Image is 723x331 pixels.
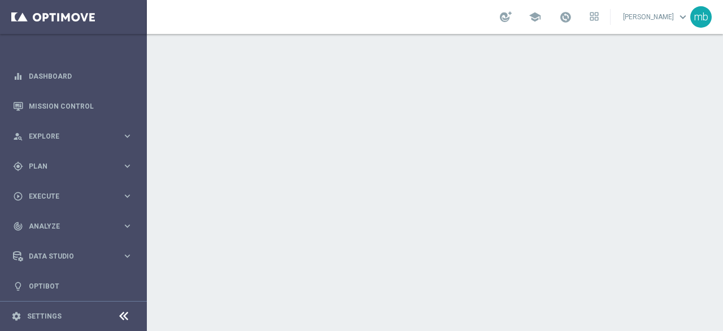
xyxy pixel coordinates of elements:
button: person_search Explore keyboard_arrow_right [12,132,133,141]
i: gps_fixed [13,161,23,171]
i: keyboard_arrow_right [122,221,133,231]
button: track_changes Analyze keyboard_arrow_right [12,222,133,231]
span: Analyze [29,223,122,230]
div: mb [690,6,712,28]
span: Data Studio [29,253,122,260]
button: equalizer Dashboard [12,72,133,81]
button: gps_fixed Plan keyboard_arrow_right [12,162,133,171]
div: Mission Control [13,91,133,121]
div: Optibot [13,271,133,301]
div: Analyze [13,221,122,231]
i: person_search [13,131,23,141]
button: lightbulb Optibot [12,282,133,291]
div: Execute [13,191,122,201]
span: Plan [29,163,122,170]
i: keyboard_arrow_right [122,161,133,171]
button: Mission Control [12,102,133,111]
div: Data Studio [13,251,122,261]
i: keyboard_arrow_right [122,251,133,261]
div: Dashboard [13,61,133,91]
i: lightbulb [13,281,23,291]
a: Dashboard [29,61,133,91]
i: track_changes [13,221,23,231]
div: Explore [13,131,122,141]
span: school [529,11,541,23]
i: settings [11,311,21,321]
i: equalizer [13,71,23,81]
i: play_circle_outline [13,191,23,201]
i: keyboard_arrow_right [122,131,133,141]
span: keyboard_arrow_down [677,11,689,23]
span: Explore [29,133,122,140]
a: Settings [27,313,62,320]
div: Plan [13,161,122,171]
button: Data Studio keyboard_arrow_right [12,252,133,261]
i: keyboard_arrow_right [122,191,133,201]
span: Execute [29,193,122,200]
a: Mission Control [29,91,133,121]
a: Optibot [29,271,133,301]
button: play_circle_outline Execute keyboard_arrow_right [12,192,133,201]
a: [PERSON_NAME]keyboard_arrow_down [622,8,690,25]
